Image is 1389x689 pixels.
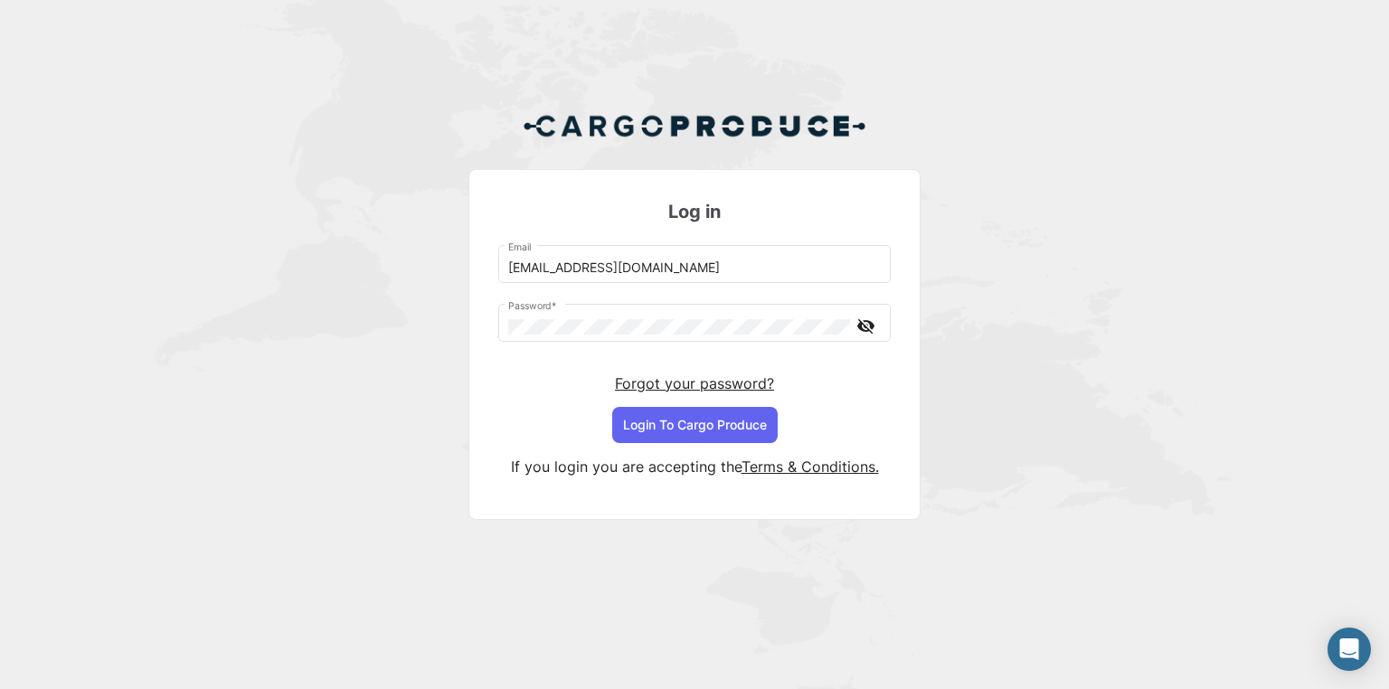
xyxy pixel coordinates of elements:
a: Forgot your password? [615,374,774,392]
img: Cargo Produce Logo [523,104,866,147]
a: Terms & Conditions. [742,458,879,476]
div: Abrir Intercom Messenger [1328,628,1371,671]
mat-icon: visibility_off [855,315,876,337]
button: Login To Cargo Produce [612,407,778,443]
span: If you login you are accepting the [511,458,742,476]
input: Email [508,260,882,276]
h3: Log in [498,199,891,224]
